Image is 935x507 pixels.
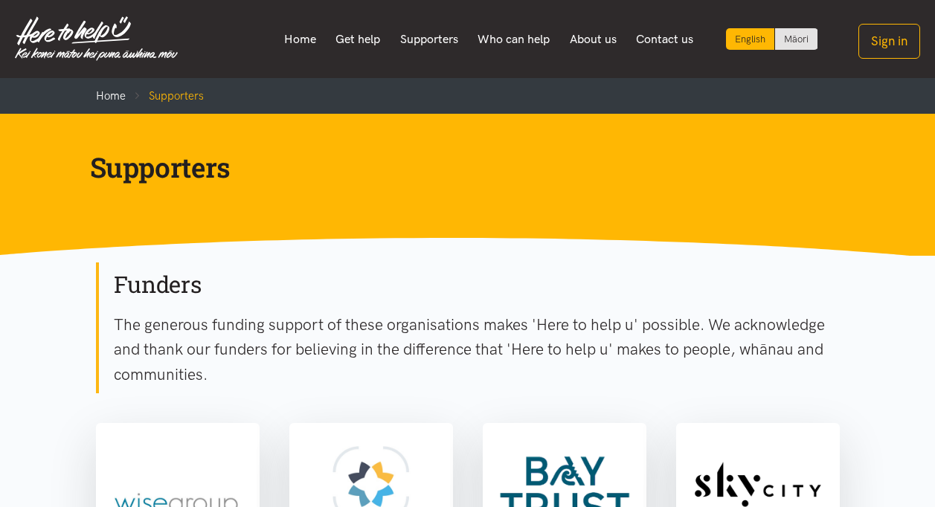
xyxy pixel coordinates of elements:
a: Supporters [390,24,468,55]
div: Current language [726,28,775,50]
a: Home [274,24,326,55]
p: The generous funding support of these organisations makes 'Here to help u' possible. We acknowled... [114,312,840,387]
a: About us [560,24,627,55]
a: Who can help [468,24,560,55]
h2: Funders [114,269,840,300]
a: Switch to Te Reo Māori [775,28,817,50]
a: Home [96,89,126,103]
a: Contact us [626,24,704,55]
a: Get help [326,24,391,55]
button: Sign in [858,24,920,59]
h1: Supporters [90,149,822,185]
li: Supporters [126,87,204,105]
div: Language toggle [726,28,818,50]
img: Home [15,16,178,61]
